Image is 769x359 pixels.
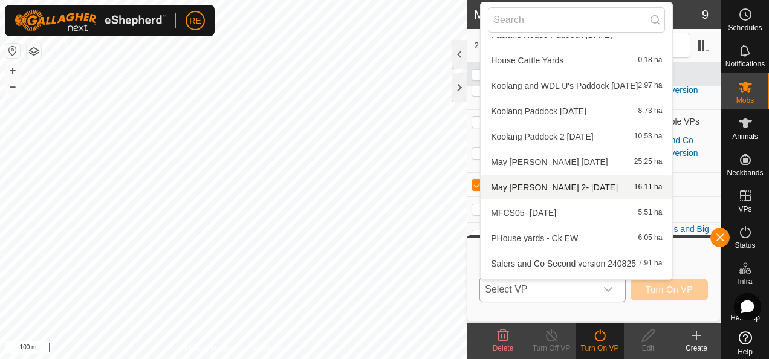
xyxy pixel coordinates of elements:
[596,277,620,302] div: dropdown trigger
[491,183,618,192] span: May [PERSON_NAME] 2- [DATE]
[5,63,20,78] button: +
[491,132,593,141] span: Koolang Paddock 2 [DATE]
[474,39,543,52] span: 2 selected
[635,172,721,196] td: -
[189,15,201,27] span: RE
[245,343,281,354] a: Contact Us
[5,44,20,58] button: Reset Map
[738,278,752,285] span: Infra
[738,348,753,355] span: Help
[638,107,662,115] span: 8.73 ha
[481,125,672,149] li: Koolang Paddock 2 22.08.2025
[640,224,709,247] a: Salers U's and Big Red [DATE]
[481,277,672,301] li: Salers track to Yards 230825
[638,209,662,217] span: 5.51 ha
[480,277,595,302] span: Select VP
[491,107,586,115] span: Koolang Paddock [DATE]
[491,56,563,65] span: House Cattle Yards
[15,10,166,31] img: Gallagher Logo
[186,343,231,354] a: Privacy Policy
[491,82,638,90] span: Koolang and WDL U's Paddock [DATE]
[736,97,754,104] span: Mobs
[638,82,662,90] span: 2.97 ha
[481,251,672,276] li: Salers and Co Second version 240825
[491,158,608,166] span: May [PERSON_NAME] [DATE]
[730,314,760,322] span: Heatmap
[488,7,665,33] input: Search
[491,234,578,242] span: PHouse yards - Ck EW
[635,63,721,86] th: VP
[576,343,624,354] div: Turn On VP
[481,175,672,199] li: May AI Paddock 2- 25.08.2025
[481,48,672,73] li: House Cattle Yards
[481,201,672,225] li: MFCS05- 14.08.2025
[634,158,663,166] span: 25.25 ha
[481,74,672,98] li: Koolang and WDL U's Paddock 24.07.2025
[474,7,702,22] h2: Mobs
[725,60,765,68] span: Notifications
[481,150,672,174] li: May AI Paddock 06.08.2025
[634,183,663,192] span: 16.11 ha
[493,344,514,352] span: Delete
[634,132,663,141] span: 10.53 ha
[481,99,672,123] li: Koolang Paddock 06.08.2025
[481,226,672,250] li: PHouse yards - Ck EW
[491,209,556,217] span: MFCS05- [DATE]
[27,44,41,59] button: Map Layers
[728,24,762,31] span: Schedules
[646,285,693,294] span: Turn On VP
[672,343,721,354] div: Create
[638,56,662,65] span: 0.18 ha
[738,205,751,213] span: VPs
[527,343,576,354] div: Turn Off VP
[491,259,636,268] span: Salers and Co Second version 240825
[631,279,708,300] button: Turn On VP
[727,169,763,176] span: Neckbands
[702,5,709,24] span: 9
[635,196,721,222] td: -
[735,242,755,249] span: Status
[638,234,662,242] span: 6.05 ha
[624,343,672,354] div: Edit
[638,259,662,268] span: 7.91 ha
[5,79,20,94] button: –
[732,133,758,140] span: Animals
